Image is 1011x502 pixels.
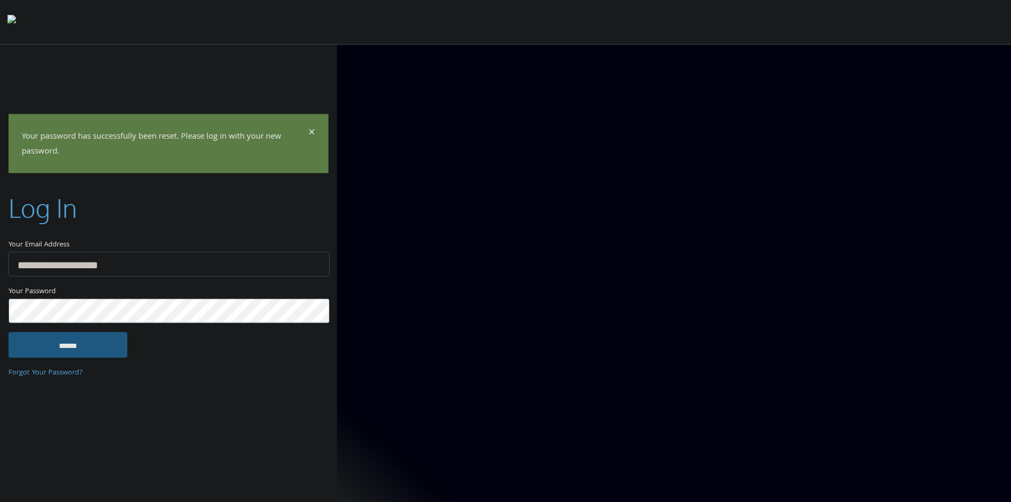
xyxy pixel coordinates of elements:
[8,190,77,226] h2: Log In
[8,285,329,299] label: Your Password
[22,129,307,160] p: Your password has successfully been reset. Please log in with your new password.
[308,127,315,140] button: Dismiss alert
[8,367,83,378] a: Forgot Your Password?
[308,123,315,143] span: ×
[7,11,16,32] img: todyl-logo-dark.svg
